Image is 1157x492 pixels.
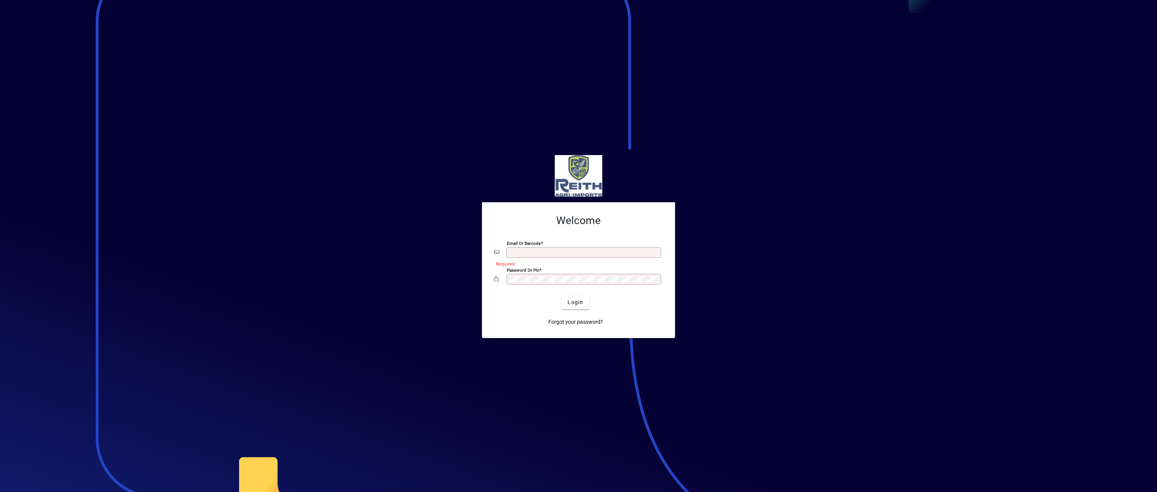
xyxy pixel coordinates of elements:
mat-label: Email or Barcode [507,240,541,246]
mat-label: Password or Pin [507,267,539,272]
h2: Welcome [494,214,663,227]
span: Forgot your password? [548,318,603,326]
mat-error: Required [496,260,657,268]
button: Login [562,296,589,309]
a: Forgot your password? [545,315,606,329]
span: Login [568,298,583,306]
